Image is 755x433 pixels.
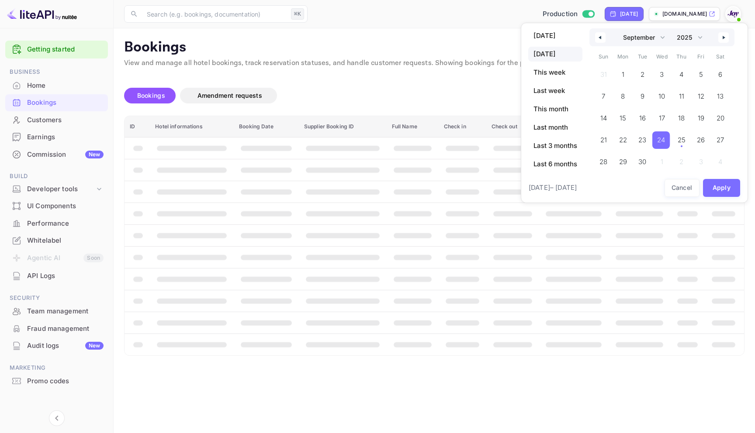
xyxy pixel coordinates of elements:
[641,89,644,104] span: 9
[528,102,582,117] button: This month
[652,86,672,103] button: 10
[528,47,582,62] button: [DATE]
[599,154,607,170] span: 28
[657,132,665,148] span: 24
[619,132,627,148] span: 22
[678,110,685,126] span: 18
[679,67,683,82] span: 4
[691,107,711,125] button: 19
[602,89,605,104] span: 7
[659,110,665,126] span: 17
[691,64,711,81] button: 5
[652,107,672,125] button: 17
[613,129,633,147] button: 22
[594,151,613,168] button: 28
[594,129,613,147] button: 21
[620,110,626,126] span: 15
[638,154,646,170] span: 30
[638,132,646,148] span: 23
[699,67,703,82] span: 5
[600,110,607,126] span: 14
[528,65,582,80] button: This week
[658,89,665,104] span: 10
[698,89,704,104] span: 12
[528,28,582,43] button: [DATE]
[633,107,652,125] button: 16
[691,50,711,64] span: Fri
[594,107,613,125] button: 14
[594,50,613,64] span: Sun
[639,110,646,126] span: 16
[717,89,724,104] span: 13
[633,50,652,64] span: Tue
[633,151,652,168] button: 30
[529,183,577,193] span: [DATE] – [DATE]
[678,132,686,148] span: 25
[672,86,691,103] button: 11
[679,89,684,104] span: 11
[660,67,664,82] span: 3
[613,86,633,103] button: 8
[528,120,582,135] button: Last month
[613,151,633,168] button: 29
[613,50,633,64] span: Mon
[633,64,652,81] button: 2
[633,86,652,103] button: 9
[619,154,627,170] span: 29
[672,129,691,147] button: 25
[697,132,705,148] span: 26
[594,86,613,103] button: 7
[622,67,624,82] span: 1
[652,64,672,81] button: 3
[528,138,582,153] button: Last 3 months
[528,83,582,98] button: Last week
[613,64,633,81] button: 1
[710,107,730,125] button: 20
[652,50,672,64] span: Wed
[613,107,633,125] button: 15
[710,86,730,103] button: 13
[665,179,700,197] button: Cancel
[672,107,691,125] button: 18
[717,110,724,126] span: 20
[528,157,582,172] button: Last 6 months
[672,50,691,64] span: Thu
[691,129,711,147] button: 26
[672,64,691,81] button: 4
[710,50,730,64] span: Sat
[717,132,724,148] span: 27
[600,132,607,148] span: 21
[710,64,730,81] button: 6
[633,129,652,147] button: 23
[621,89,625,104] span: 8
[718,67,722,82] span: 6
[691,86,711,103] button: 12
[703,179,741,197] button: Apply
[698,110,704,126] span: 19
[710,129,730,147] button: 27
[641,67,644,82] span: 2
[652,129,672,147] button: 24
